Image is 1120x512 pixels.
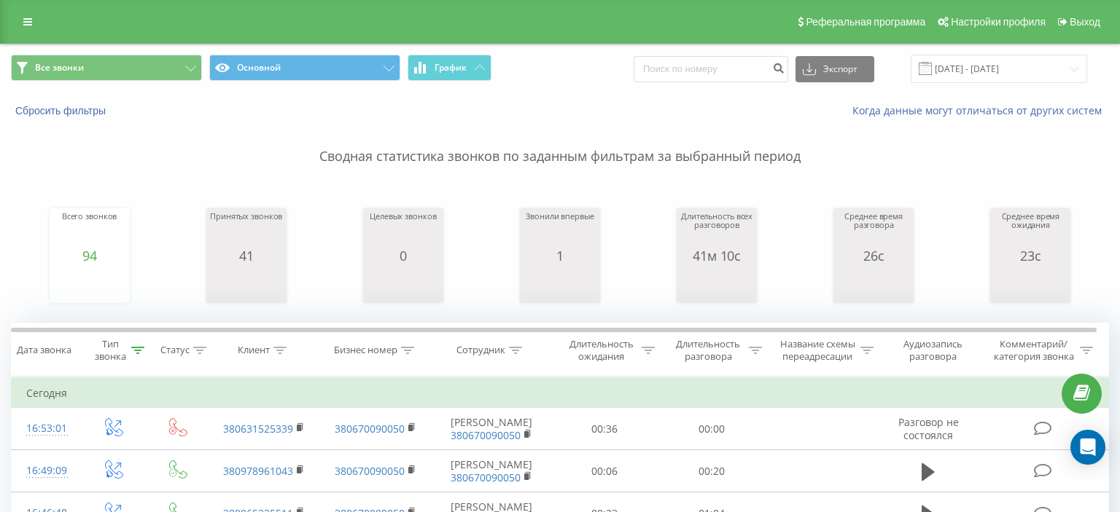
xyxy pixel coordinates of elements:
div: 0 [370,248,436,263]
button: Экспорт [796,56,874,82]
td: [PERSON_NAME] [431,408,551,450]
span: Выход [1070,16,1100,28]
div: Принятых звонков [210,212,282,248]
div: Длительность ожидания [564,338,638,363]
div: Длительность разговора [672,338,745,363]
span: График [435,63,467,73]
span: Разговор не состоялся [898,415,959,442]
div: Тип звонка [93,338,128,363]
a: 380670090050 [451,470,521,484]
div: 94 [62,248,117,263]
a: 380631525339 [223,422,293,436]
td: 00:06 [551,450,658,492]
a: 380670090050 [451,428,521,442]
div: Аудиозапись разговора [890,338,976,363]
div: Бизнес номер [334,344,397,357]
span: Все звонки [35,62,84,74]
span: Настройки профиля [951,16,1046,28]
p: Сводная статистика звонков по заданным фильтрам за выбранный период [11,118,1109,166]
div: 41м 10с [680,248,753,263]
td: Сегодня [12,379,1109,408]
button: Основной [209,55,400,81]
div: Длительность всех разговоров [680,212,753,248]
div: 41 [210,248,282,263]
td: 00:36 [551,408,658,450]
div: 16:49:09 [26,457,66,485]
a: 380978961043 [223,464,293,478]
div: 16:53:01 [26,414,66,443]
button: Сбросить фильтры [11,104,113,117]
div: Звонили впервые [526,212,594,248]
div: Комментарий/категория звонка [991,338,1076,363]
div: Дата звонка [17,344,71,357]
div: Клиент [238,344,270,357]
td: 00:00 [658,408,766,450]
div: Название схемы переадресации [779,338,857,363]
div: Open Intercom Messenger [1070,430,1105,465]
div: Статус [160,344,190,357]
input: Поиск по номеру [634,56,788,82]
div: 23с [994,248,1067,263]
td: [PERSON_NAME] [431,450,551,492]
a: Когда данные могут отличаться от других систем [852,103,1109,117]
a: 380670090050 [335,422,405,436]
div: Среднее время ожидания [994,212,1067,248]
span: Реферальная программа [806,16,925,28]
div: Сотрудник [456,344,505,357]
div: 1 [526,248,594,263]
div: Всего звонков [62,212,117,248]
button: График [408,55,491,81]
a: 380670090050 [335,464,405,478]
div: 26с [837,248,910,263]
button: Все звонки [11,55,202,81]
td: 00:20 [658,450,766,492]
div: Среднее время разговора [837,212,910,248]
div: Целевых звонков [370,212,436,248]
